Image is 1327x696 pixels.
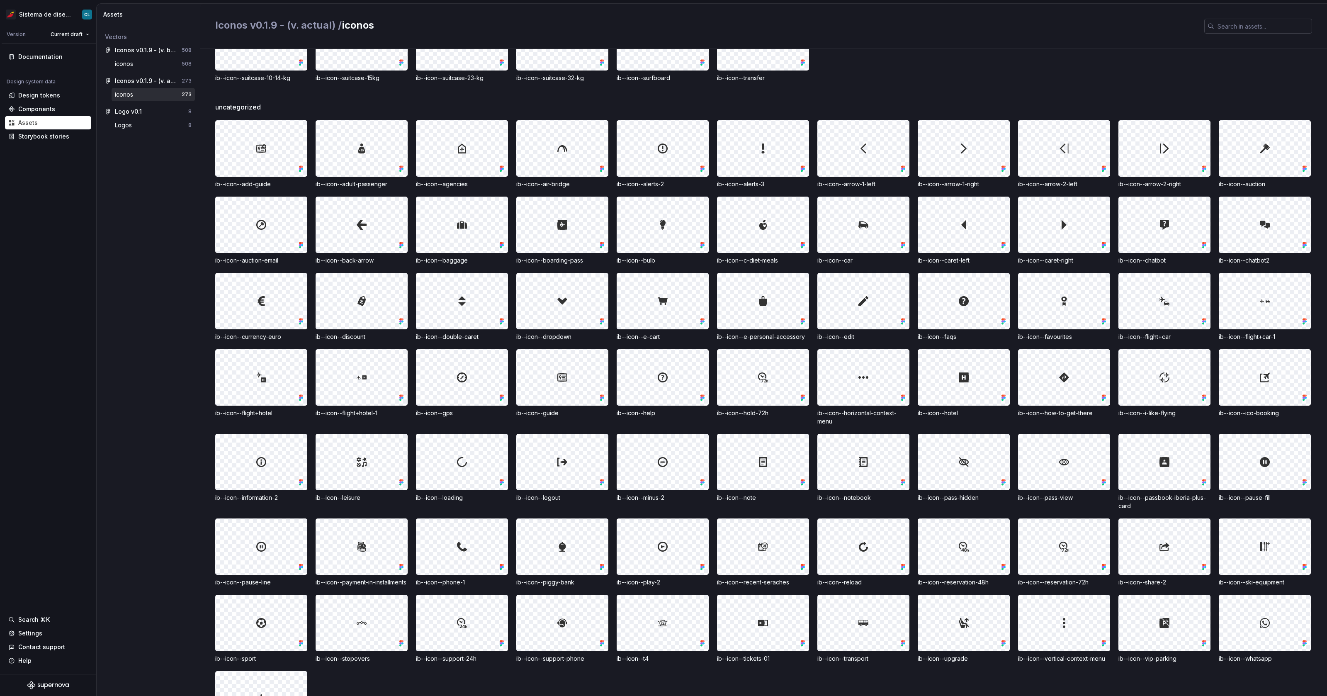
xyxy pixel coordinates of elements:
div: ib--icon--suitcase-32-kg [516,74,608,82]
div: ib--icon--agencies [416,180,508,188]
div: ib--icon--flight+hotel [215,409,307,417]
a: iconos273 [112,88,195,101]
div: ib--icon--alerts-2 [617,180,709,188]
div: ib--icon--transport [817,655,909,663]
div: ib--icon--chatbot2 [1219,256,1311,265]
div: ib--icon--flight+hotel-1 [316,409,408,417]
div: 273 [182,91,192,98]
div: Iconos v0.1.9 - (v. actual) [115,77,177,85]
div: CL [84,11,90,18]
div: ib--icon--transfer [717,74,809,82]
span: Iconos v0.1.9 - (v. actual) / [215,19,342,31]
a: Documentation [5,50,91,63]
div: ib--icon--suitcase-15kg [316,74,408,82]
input: Search in assets... [1214,19,1312,34]
button: Contact support [5,640,91,654]
div: ib--icon--discount [316,333,408,341]
div: ib--icon--edit [817,333,909,341]
div: ib--icon--help [617,409,709,417]
div: Design tokens [18,91,60,100]
div: ib--icon--tickets-01 [717,655,809,663]
div: 8 [188,122,192,129]
span: Current draft [51,31,83,38]
div: Sistema de diseño Iberia [19,10,72,19]
button: Sistema de diseño IberiaCL [2,5,95,23]
div: ib--icon--recent-seraches [717,578,809,586]
button: Search ⌘K [5,613,91,626]
div: ib--icon--reservation-48h [918,578,1010,586]
div: ib--icon--double-caret [416,333,508,341]
div: ib--icon--notebook [817,494,909,502]
div: Vectors [105,33,192,41]
div: ib--icon--arrow-2-right [1118,180,1210,188]
div: ib--icon--pause-line [215,578,307,586]
div: ib--icon--share-2 [1118,578,1210,586]
div: Help [18,657,32,665]
a: Storybook stories [5,130,91,143]
div: ib--icon--pass-hidden [918,494,1010,502]
div: ib--icon--how-to-get-there [1018,409,1110,417]
div: ib--icon--pause-fill [1219,494,1311,502]
div: ib--icon--e-personal-accessory [717,333,809,341]
div: Assets [18,119,38,127]
div: Version [7,31,26,38]
div: Contact support [18,643,65,651]
div: ib--icon--arrow-1-right [918,180,1010,188]
div: ib--icon--faqs [918,333,1010,341]
div: Logos [115,121,135,129]
div: ib--icon--phone-1 [416,578,508,586]
div: ib--icon--c-diet-meals [717,256,809,265]
div: 8 [188,108,192,115]
div: Components [18,105,55,113]
div: Assets [103,10,197,19]
div: ib--icon--logout [516,494,608,502]
div: Documentation [18,53,63,61]
div: ib--icon--currency-euro [215,333,307,341]
a: Iconos v0.1.9 - (v. beta)508 [102,44,195,57]
a: Assets [5,116,91,129]
div: ib--icon--pass-view [1018,494,1110,502]
div: ib--icon--ico-booking [1219,409,1311,417]
div: 508 [182,47,192,54]
div: ib--icon--e-cart [617,333,709,341]
a: Settings [5,627,91,640]
div: ib--icon--ski-equipment [1219,578,1311,586]
div: ib--icon--car [817,256,909,265]
div: ib--icon--note [717,494,809,502]
div: 508 [182,61,192,67]
a: Iconos v0.1.9 - (v. actual)273 [102,74,195,88]
div: ib--icon--payment-in-installments [316,578,408,586]
div: ib--icon--guide [516,409,608,417]
div: ib--icon--horizontal-context-menu [817,409,909,426]
div: ib--icon--information-2 [215,494,307,502]
div: ib--icon--surfboard [617,74,709,82]
div: ib--icon--caret-left [918,256,1010,265]
div: ib--icon--adult-passenger [316,180,408,188]
div: ib--icon--hold-72h [717,409,809,417]
div: iconos [115,60,136,68]
div: ib--icon--suitcase-10-14-kg [215,74,307,82]
div: Settings [18,629,42,638]
div: ib--icon--favourites [1018,333,1110,341]
div: ib--icon--piggy-bank [516,578,608,586]
svg: Supernova Logo [27,681,69,689]
button: Current draft [47,29,93,40]
div: ib--icon--flight+car-1 [1219,333,1311,341]
a: Design tokens [5,89,91,102]
a: Logos8 [112,119,195,132]
div: ib--icon--t4 [617,655,709,663]
div: ib--icon--support-phone [516,655,608,663]
div: ib--icon--i-like-flying [1118,409,1210,417]
div: ib--icon--hotel [918,409,1010,417]
div: ib--icon--gps [416,409,508,417]
div: ib--icon--sport [215,655,307,663]
div: ib--icon--auction-email [215,256,307,265]
div: ib--icon--back-arrow [316,256,408,265]
div: ib--icon--dropdown [516,333,608,341]
div: ib--icon--support-24h [416,655,508,663]
div: ib--icon--bulb [617,256,709,265]
div: ib--icon--vip-parking [1118,655,1210,663]
div: iconos [115,90,136,99]
div: ib--icon--leisure [316,494,408,502]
